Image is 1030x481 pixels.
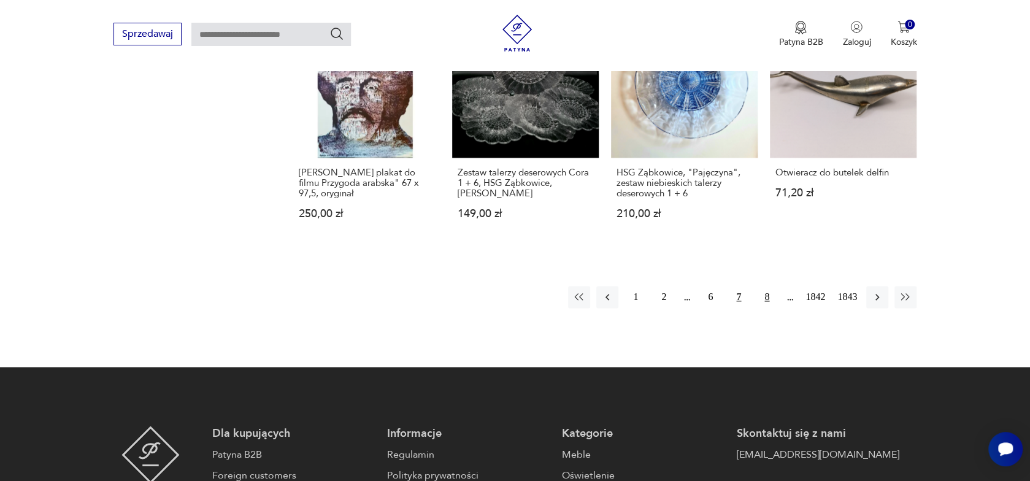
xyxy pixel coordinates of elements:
a: HSG Ząbkowice, "Pajęczyna", zestaw niebieskich talerzy deserowych 1 + 6HSG Ząbkowice, "Pajęczyna"... [611,10,758,242]
p: Koszyk [890,36,917,48]
button: 7 [728,286,750,308]
a: Patyna B2B [212,447,375,461]
div: 0 [905,20,915,30]
a: Regulamin [387,447,550,461]
h3: HSG Ząbkowice, "Pajęczyna", zestaw niebieskich talerzy deserowych 1 + 6 [617,167,752,199]
button: 6 [699,286,721,308]
button: 1843 [834,286,860,308]
button: Patyna B2B [778,21,823,48]
img: Patyna - sklep z meblami i dekoracjami vintage [499,15,536,52]
p: Dla kupujących [212,426,375,441]
p: Skontaktuj się z nami [737,426,899,441]
p: 71,20 zł [775,188,911,198]
a: Andrzej Pągowski plakat do filmu Przygoda arabska" 67 x 97,5, oryginał[PERSON_NAME] plakat do fil... [293,10,440,242]
p: Informacje [387,426,550,441]
a: Otwieracz do butelek delfinOtwieracz do butelek delfin71,20 zł [770,10,917,242]
p: 250,00 zł [299,209,434,219]
a: Sprzedawaj [113,31,182,39]
p: 149,00 zł [458,209,593,219]
button: Zaloguj [842,21,871,48]
button: Sprzedawaj [113,23,182,45]
p: Zaloguj [842,36,871,48]
a: Ikona medaluPatyna B2B [778,21,823,48]
p: 210,00 zł [617,209,752,219]
p: Kategorie [562,426,724,441]
button: 2 [653,286,675,308]
button: 1 [625,286,647,308]
img: Ikona medalu [794,21,807,34]
button: 0Koszyk [890,21,917,48]
iframe: Smartsupp widget button [988,432,1023,466]
h3: Zestaw talerzy deserowych Cora 1 + 6, HSG Ząbkowice, [PERSON_NAME] [458,167,593,199]
a: [EMAIL_ADDRESS][DOMAIN_NAME] [737,447,899,461]
button: 8 [756,286,778,308]
button: 1842 [802,286,828,308]
p: Patyna B2B [778,36,823,48]
img: Ikona koszyka [897,21,910,33]
h3: Otwieracz do butelek delfin [775,167,911,178]
img: Ikonka użytkownika [850,21,863,33]
a: Meble [562,447,724,461]
h3: [PERSON_NAME] plakat do filmu Przygoda arabska" 67 x 97,5, oryginał [299,167,434,199]
button: Szukaj [329,26,344,41]
a: Zestaw talerzy deserowych Cora 1 + 6, HSG Ząbkowice, E. Trzewik-DrostZestaw talerzy deserowych Co... [452,10,599,242]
